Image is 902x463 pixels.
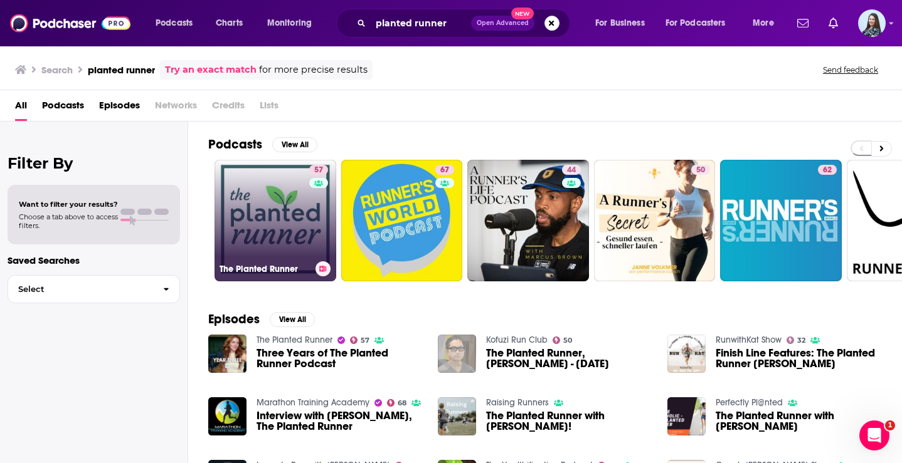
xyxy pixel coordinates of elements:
[792,13,814,34] a: Show notifications dropdown
[586,13,661,33] button: open menu
[553,336,573,344] a: 50
[309,165,328,175] a: 57
[753,14,774,32] span: More
[486,410,652,432] a: The Planted Runner with Claire!
[824,13,843,34] a: Show notifications dropdown
[477,20,529,26] span: Open Advanced
[511,8,534,19] span: New
[667,397,706,435] img: The Planted Runner with Claire Bartholic
[341,160,463,281] a: 67
[858,9,886,37] span: Logged in as brookefortierpr
[720,160,842,281] a: 62
[486,397,549,408] a: Raising Runners
[744,13,790,33] button: open menu
[885,420,895,430] span: 1
[435,165,454,175] a: 67
[387,399,407,407] a: 68
[212,95,245,121] span: Credits
[486,348,652,369] span: The Planted Runner, [PERSON_NAME] - [DATE]
[657,13,744,33] button: open menu
[438,335,476,373] img: The Planted Runner, Claire Bartholic - Thursday February 2, 2023
[716,397,783,408] a: Perfectly Pl@nted
[41,64,73,76] h3: Search
[165,63,257,77] a: Try an exact match
[267,14,312,32] span: Monitoring
[208,397,247,435] img: Interview with Claire Bartholic, The Planted Runner
[257,348,423,369] a: Three Years of The Planted Runner Podcast
[208,311,315,327] a: EpisodesView All
[8,285,153,293] span: Select
[787,336,806,344] a: 32
[99,95,140,121] span: Episodes
[371,13,471,33] input: Search podcasts, credits, & more...
[859,420,889,450] iframe: Intercom live chat
[716,410,882,432] span: The Planted Runner with [PERSON_NAME]
[208,335,247,373] img: Three Years of The Planted Runner Podcast
[259,63,368,77] span: for more precise results
[858,9,886,37] button: Show profile menu
[350,336,370,344] a: 57
[595,14,645,32] span: For Business
[15,95,27,121] a: All
[260,95,279,121] span: Lists
[272,137,317,152] button: View All
[8,254,180,266] p: Saved Searches
[486,335,548,345] a: Kofuzi Run Club
[19,200,118,209] span: Want to filter your results?
[258,13,328,33] button: open menu
[208,137,262,152] h2: Podcasts
[696,164,705,177] span: 50
[208,311,260,327] h2: Episodes
[314,164,323,177] span: 57
[270,312,315,327] button: View All
[398,400,406,406] span: 68
[216,14,243,32] span: Charts
[8,154,180,172] h2: Filter By
[467,160,589,281] a: 44
[88,64,155,76] h3: planted runner
[215,160,336,281] a: 57The Planted Runner
[716,410,882,432] a: The Planted Runner with Claire Bartholic
[563,338,572,343] span: 50
[156,14,193,32] span: Podcasts
[361,338,369,343] span: 57
[438,397,476,435] img: The Planted Runner with Claire!
[716,335,782,345] a: RunwithKat Show
[257,397,369,408] a: Marathon Training Academy
[716,348,882,369] a: Finish Line Features: The Planted Runner Claire Bartholic
[567,164,576,177] span: 44
[562,165,581,175] a: 44
[348,9,582,38] div: Search podcasts, credits, & more...
[667,335,706,373] img: Finish Line Features: The Planted Runner Claire Bartholic
[10,11,130,35] img: Podchaser - Follow, Share and Rate Podcasts
[666,14,726,32] span: For Podcasters
[42,95,84,121] a: Podcasts
[8,275,180,303] button: Select
[471,16,534,31] button: Open AdvancedNew
[257,410,423,432] a: Interview with Claire Bartholic, The Planted Runner
[220,264,310,274] h3: The Planted Runner
[257,335,332,345] a: The Planted Runner
[155,95,197,121] span: Networks
[19,212,118,230] span: Choose a tab above to access filters.
[716,348,882,369] span: Finish Line Features: The Planted Runner [PERSON_NAME]
[486,348,652,369] a: The Planted Runner, Claire Bartholic - Thursday February 2, 2023
[691,165,710,175] a: 50
[819,65,882,75] button: Send feedback
[858,9,886,37] img: User Profile
[147,13,209,33] button: open menu
[208,137,317,152] a: PodcastsView All
[257,410,423,432] span: Interview with [PERSON_NAME], The Planted Runner
[208,13,250,33] a: Charts
[797,338,805,343] span: 32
